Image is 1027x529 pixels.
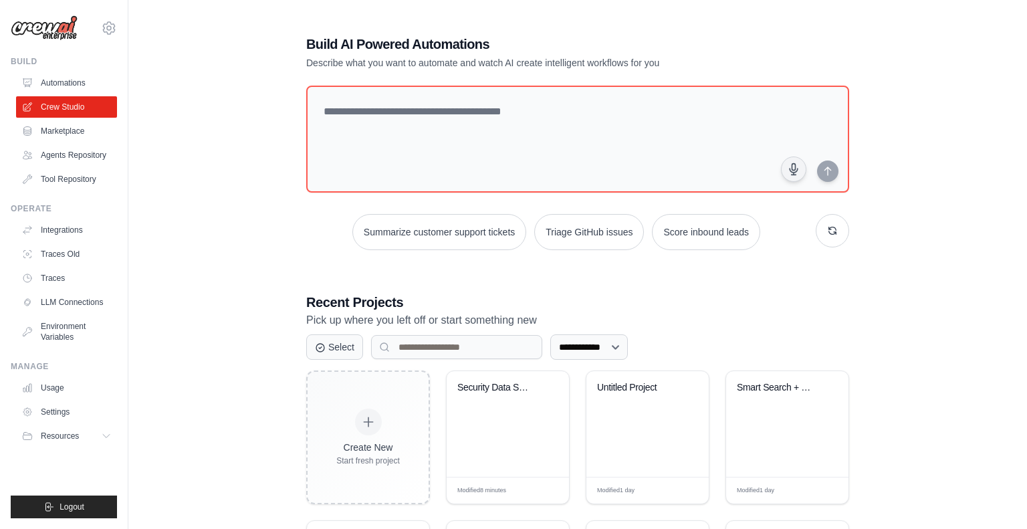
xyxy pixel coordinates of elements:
[16,401,117,423] a: Settings
[737,486,774,496] span: Modified 1 day
[457,486,506,496] span: Modified 8 minutes
[816,214,849,247] button: Get new suggestions
[16,243,117,265] a: Traces Old
[16,144,117,166] a: Agents Repository
[306,35,756,54] h1: Build AI Powered Automations
[16,377,117,399] a: Usage
[737,382,818,394] div: Smart Search + Knowledge IOC Intelligence Analyzer
[11,15,78,41] img: Logo
[11,361,117,372] div: Manage
[11,496,117,518] button: Logout
[16,425,117,447] button: Resources
[16,169,117,190] a: Tool Repository
[41,431,79,441] span: Resources
[11,203,117,214] div: Operate
[457,382,538,394] div: Security Data Source Intelligence
[336,441,400,454] div: Create New
[597,382,678,394] div: Untitled Project
[652,214,760,250] button: Score inbound leads
[60,502,84,512] span: Logout
[306,56,756,70] p: Describe what you want to automate and watch AI create intelligent workflows for you
[597,486,635,496] span: Modified 1 day
[16,120,117,142] a: Marketplace
[781,156,806,182] button: Click to speak your automation idea
[677,486,689,496] span: Edit
[11,56,117,67] div: Build
[534,214,644,250] button: Triage GitHub issues
[16,72,117,94] a: Automations
[352,214,526,250] button: Summarize customer support tickets
[817,486,828,496] span: Edit
[16,96,117,118] a: Crew Studio
[16,292,117,313] a: LLM Connections
[538,486,549,496] span: Edit
[16,219,117,241] a: Integrations
[306,312,849,329] p: Pick up where you left off or start something new
[336,455,400,466] div: Start fresh project
[306,334,363,360] button: Select
[16,268,117,289] a: Traces
[306,293,849,312] h3: Recent Projects
[16,316,117,348] a: Environment Variables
